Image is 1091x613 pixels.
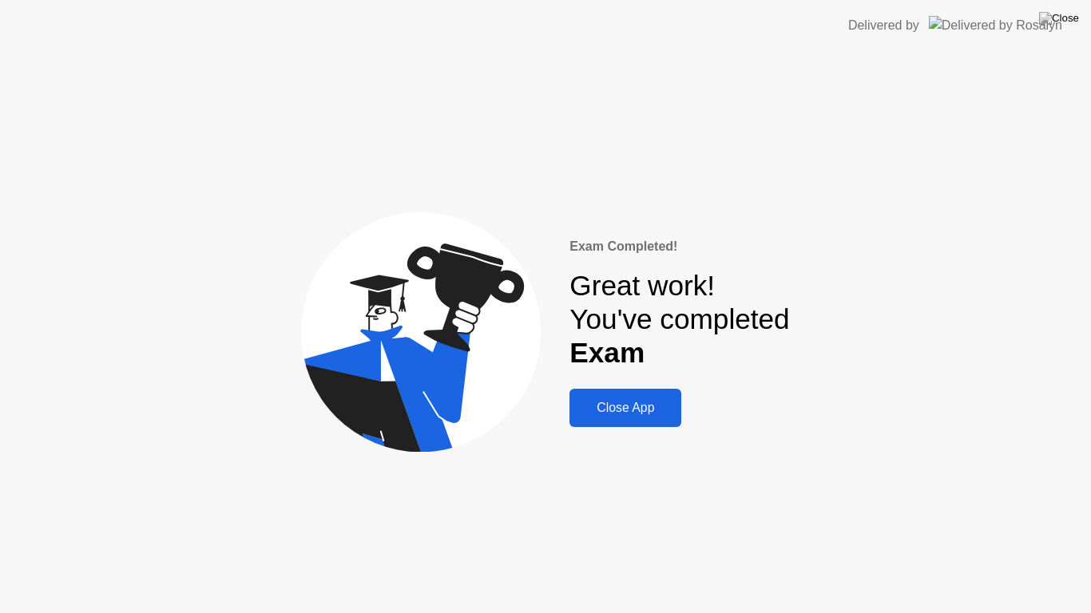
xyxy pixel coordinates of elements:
img: Close [1039,12,1079,25]
div: Close App [574,401,676,415]
div: Great work! You've completed [569,269,789,370]
div: Exam Completed! [569,237,789,256]
img: Delivered by Rosalyn [929,16,1062,34]
b: Exam [569,337,645,368]
div: Delivered by [848,16,919,35]
button: Close App [569,389,681,427]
